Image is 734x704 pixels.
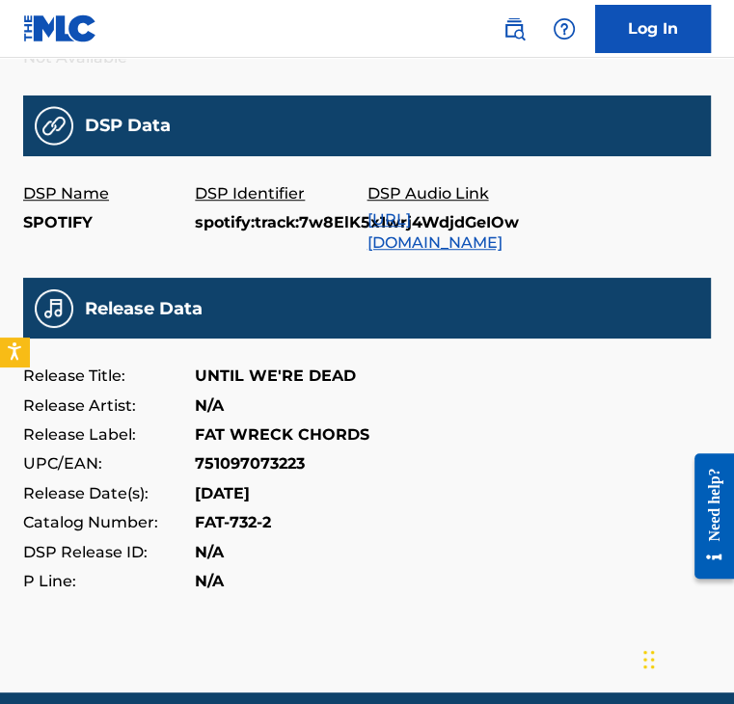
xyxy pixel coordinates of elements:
[23,479,195,508] p: Release Date(s):
[23,14,97,42] img: MLC Logo
[23,362,195,391] p: Release Title:
[195,179,367,208] p: DSP Identifier
[195,392,224,420] p: N/A
[195,508,271,537] p: FAT-732-2
[85,115,171,137] h5: DSP Data
[195,420,369,449] p: FAT WRECK CHORDS
[195,567,224,596] p: N/A
[545,10,584,48] div: Help
[23,567,195,596] p: P Line:
[23,449,195,478] p: UPC/EAN:
[85,298,203,320] h5: Release Data
[367,210,503,252] a: [URL][DOMAIN_NAME]
[195,362,356,391] p: UNTIL WE'RE DEAD
[195,538,224,567] p: N/A
[553,17,576,41] img: help
[35,289,73,328] img: 75424d043b2694df37d4.png
[35,106,73,146] img: 31a9e25fa6e13e71f14b.png
[495,10,533,48] a: Public Search
[503,17,526,41] img: search
[23,420,195,449] p: Release Label:
[195,479,250,508] p: [DATE]
[643,631,655,689] div: Drag
[23,179,195,208] p: DSP Name
[680,439,734,594] iframe: Resource Center
[23,208,195,237] p: SPOTIFY
[23,508,195,537] p: Catalog Number:
[638,611,734,704] iframe: Chat Widget
[195,208,367,237] p: spotify:track:7w8ElK5x1wrj4WdjdGeIOw
[195,449,305,478] p: 751097073223
[595,5,711,53] a: Log In
[23,538,195,567] p: DSP Release ID:
[23,392,195,420] p: Release Artist:
[367,179,539,208] p: DSP Audio Link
